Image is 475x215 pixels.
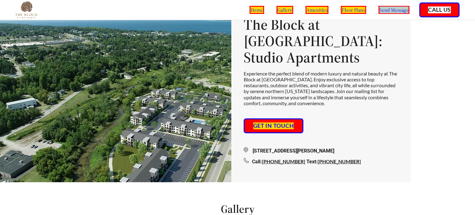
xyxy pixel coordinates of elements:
[341,6,366,14] a: floor plans
[262,158,305,164] a: [PHONE_NUMBER]
[244,147,398,155] div: [STREET_ADDRESS][PERSON_NAME]
[379,6,409,14] a: send message
[318,158,361,164] a: [PHONE_NUMBER]
[306,159,318,165] span: Text:
[15,2,37,18] img: The%20Block%20at%20Petoskey%20Logo%20-%20Transparent%20Background%20(1).png
[244,118,304,133] button: Get in touch
[428,6,451,13] a: Call Us
[250,6,264,14] a: home
[419,2,460,17] button: Call Us
[306,6,329,14] a: amenities
[244,71,398,106] p: Experience the perfect blend of modern luxury and natural beauty at The Block at [GEOGRAPHIC_DATA...
[276,6,293,14] a: gallery
[252,159,262,165] span: Call:
[252,122,295,130] a: Get in touch
[244,16,398,65] h1: The Block at [GEOGRAPHIC_DATA]: Studio Apartments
